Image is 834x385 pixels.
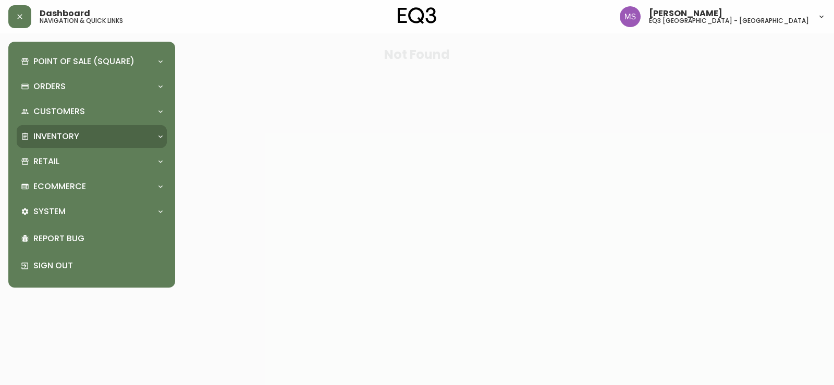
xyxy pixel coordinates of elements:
[40,18,123,24] h5: navigation & quick links
[17,225,167,252] div: Report Bug
[40,9,90,18] span: Dashboard
[33,81,66,92] p: Orders
[33,56,134,67] p: Point of Sale (Square)
[620,6,641,27] img: 1b6e43211f6f3cc0b0729c9049b8e7af
[17,125,167,148] div: Inventory
[33,181,86,192] p: Ecommerce
[33,233,163,244] p: Report Bug
[398,7,436,24] img: logo
[17,200,167,223] div: System
[649,18,809,24] h5: eq3 [GEOGRAPHIC_DATA] - [GEOGRAPHIC_DATA]
[33,106,85,117] p: Customers
[17,150,167,173] div: Retail
[17,252,167,279] div: Sign Out
[17,75,167,98] div: Orders
[17,50,167,73] div: Point of Sale (Square)
[33,156,59,167] p: Retail
[33,131,79,142] p: Inventory
[17,175,167,198] div: Ecommerce
[649,9,722,18] span: [PERSON_NAME]
[17,100,167,123] div: Customers
[33,260,163,271] p: Sign Out
[33,206,66,217] p: System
